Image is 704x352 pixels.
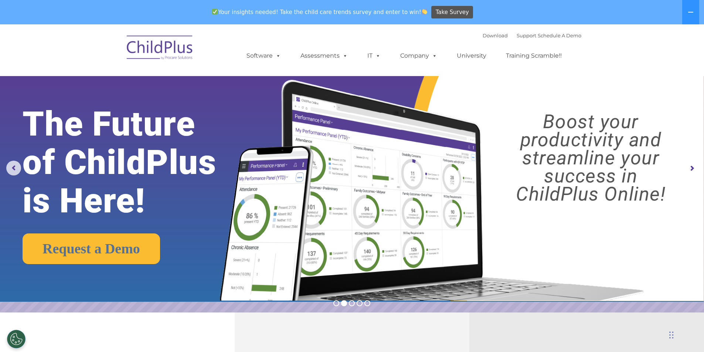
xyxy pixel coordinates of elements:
[123,30,197,67] img: ChildPlus by Procare Solutions
[7,330,25,348] button: Cookies Settings
[103,49,125,54] span: Last name
[23,233,160,264] a: Request a Demo
[669,324,674,346] div: Drag
[103,79,134,85] span: Phone number
[483,33,508,38] a: Download
[436,6,469,19] span: Take Survey
[583,272,704,352] iframe: Chat Widget
[293,48,355,63] a: Assessments
[422,9,427,14] img: 👏
[209,5,431,19] span: Your insights needed! Take the child care trends survey and enter to win!
[499,48,569,63] a: Training Scramble!!
[483,33,581,38] font: |
[517,33,536,38] a: Support
[393,48,445,63] a: Company
[538,33,581,38] a: Schedule A Demo
[431,6,473,19] a: Take Survey
[239,48,288,63] a: Software
[23,105,247,220] rs-layer: The Future of ChildPlus is Here!
[449,48,494,63] a: University
[360,48,388,63] a: IT
[486,113,695,203] rs-layer: Boost your productivity and streamline your success in ChildPlus Online!
[212,9,218,14] img: ✅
